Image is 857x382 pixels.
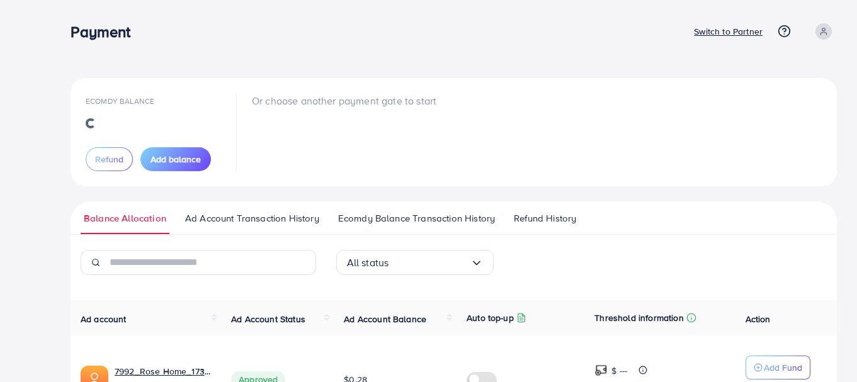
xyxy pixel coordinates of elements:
img: top-up amount [594,364,608,377]
span: Action [746,313,771,325]
span: Ad Account Status [231,313,305,325]
span: Add balance [150,153,201,166]
span: Ecomdy Balance [86,96,154,106]
h3: Payment [71,23,140,41]
span: Ad account [81,313,127,325]
p: Switch to Partner [694,24,763,39]
input: Search for option [389,253,470,272]
span: All status [347,253,389,272]
p: $ --- [611,363,627,378]
span: Ecomdy Balance Transaction History [338,211,495,225]
p: Add Fund [764,360,802,375]
p: Or choose another payment gate to start [252,93,436,108]
p: Threshold information [594,310,683,325]
p: Auto top-up [467,310,514,325]
span: Refund History [514,211,576,225]
span: Ad Account Transaction History [185,211,319,225]
a: 7992_Rose Home_1739256726352 [115,365,211,378]
span: Ad Account Balance [344,313,426,325]
button: Add Fund [746,356,810,379]
button: Add balance [140,147,211,171]
span: Balance Allocation [84,211,166,225]
span: Refund [95,153,123,166]
div: Search for option [336,250,494,275]
button: Refund [86,147,133,171]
